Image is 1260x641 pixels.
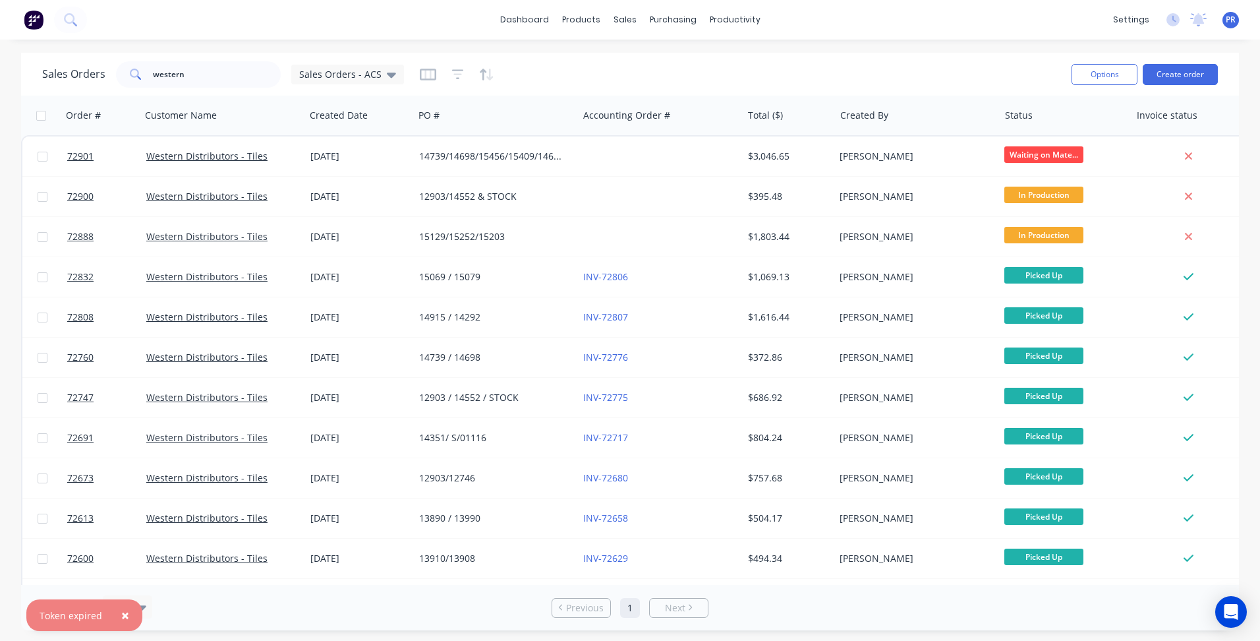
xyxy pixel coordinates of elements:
a: Western Distributors - Tiles [146,391,268,404]
div: Token expired [40,609,102,623]
div: 15069 / 15079 [419,270,565,284]
a: 72901 [67,137,146,176]
div: Open Intercom Messenger [1215,596,1247,628]
div: $494.34 [748,552,825,565]
div: [DATE] [310,391,409,404]
span: 72600 [67,552,94,565]
input: Search... [153,61,281,88]
span: 72900 [67,190,94,203]
a: 72613 [67,499,146,538]
span: Picked Up [1004,348,1083,364]
div: Order # [66,109,101,122]
span: Sales Orders - ACS [299,67,382,81]
ul: Pagination [546,598,714,618]
div: 13910/13908 [419,552,565,565]
a: 72900 [67,177,146,216]
a: 72673 [67,458,146,498]
div: 14739/14698/15456/15409/14628/15314/STOCK [419,150,565,163]
a: INV-72658 [583,512,628,524]
div: Invoice status [1137,109,1197,122]
div: $757.68 [748,472,825,485]
div: 12903/14552 & STOCK [419,190,565,203]
div: Created By [840,109,888,122]
span: 72808 [67,311,94,324]
span: Picked Up [1004,267,1083,284]
span: 72832 [67,270,94,284]
div: [DATE] [310,351,409,364]
a: 72600 [67,539,146,578]
a: 72832 [67,257,146,297]
span: In Production [1004,187,1083,203]
a: INV-72717 [583,431,628,444]
div: [PERSON_NAME] [840,230,986,243]
a: Western Distributors - Tiles [146,552,268,565]
span: PR [1226,14,1236,26]
div: [PERSON_NAME] [840,512,986,525]
span: Previous [566,601,604,615]
div: [PERSON_NAME] [840,552,986,565]
button: Close [108,599,142,631]
span: Picked Up [1004,508,1083,525]
a: Western Distributors - Tiles [146,190,268,202]
div: $686.92 [748,391,825,404]
a: 72808 [67,297,146,337]
a: INV-72776 [583,351,628,363]
img: Factory [24,10,43,30]
span: 72901 [67,150,94,163]
span: × [121,606,129,625]
span: Waiting on Mate... [1004,146,1083,163]
div: 13890 / 13990 [419,512,565,525]
a: INV-72807 [583,311,628,323]
a: Western Distributors - Tiles [146,311,268,323]
a: 72888 [67,217,146,257]
span: Picked Up [1004,468,1083,485]
div: $1,069.13 [748,270,825,284]
div: [PERSON_NAME] [840,472,986,485]
div: [DATE] [310,431,409,444]
div: [DATE] [310,270,409,284]
div: 12903 / 14552 / STOCK [419,391,565,404]
div: $3,046.65 [748,150,825,163]
div: [DATE] [310,512,409,525]
a: 72567 [67,579,146,619]
a: Western Distributors - Tiles [146,230,268,243]
a: Western Distributors - Tiles [146,431,268,444]
div: Created Date [310,109,368,122]
div: [PERSON_NAME] [840,150,986,163]
div: [DATE] [310,472,409,485]
span: Picked Up [1004,549,1083,565]
div: sales [607,10,643,30]
a: Previous page [552,601,610,615]
div: Customer Name [145,109,217,122]
span: 72747 [67,391,94,404]
div: [DATE] [310,230,409,243]
div: 15129/15252/15203 [419,230,565,243]
span: In Production [1004,227,1083,243]
div: $1,803.44 [748,230,825,243]
div: $1,616.44 [748,311,825,324]
div: [DATE] [310,150,409,163]
a: Western Distributors - Tiles [146,512,268,524]
a: Western Distributors - Tiles [146,351,268,363]
span: 72691 [67,431,94,444]
div: [PERSON_NAME] [840,431,986,444]
span: 72760 [67,351,94,364]
div: Status [1005,109,1033,122]
a: dashboard [494,10,556,30]
a: 72760 [67,338,146,377]
a: INV-72806 [583,270,628,283]
div: 14351/ S/01116 [419,431,565,444]
div: Total ($) [748,109,783,122]
div: 14739 / 14698 [419,351,565,364]
div: [PERSON_NAME] [840,190,986,203]
span: Picked Up [1004,428,1083,444]
div: 14915 / 14292 [419,311,565,324]
a: Next page [650,601,708,615]
div: [PERSON_NAME] [840,311,986,324]
div: settings [1106,10,1156,30]
a: 72691 [67,418,146,458]
div: purchasing [643,10,703,30]
div: products [556,10,607,30]
button: Options [1072,64,1137,85]
div: PO # [418,109,440,122]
